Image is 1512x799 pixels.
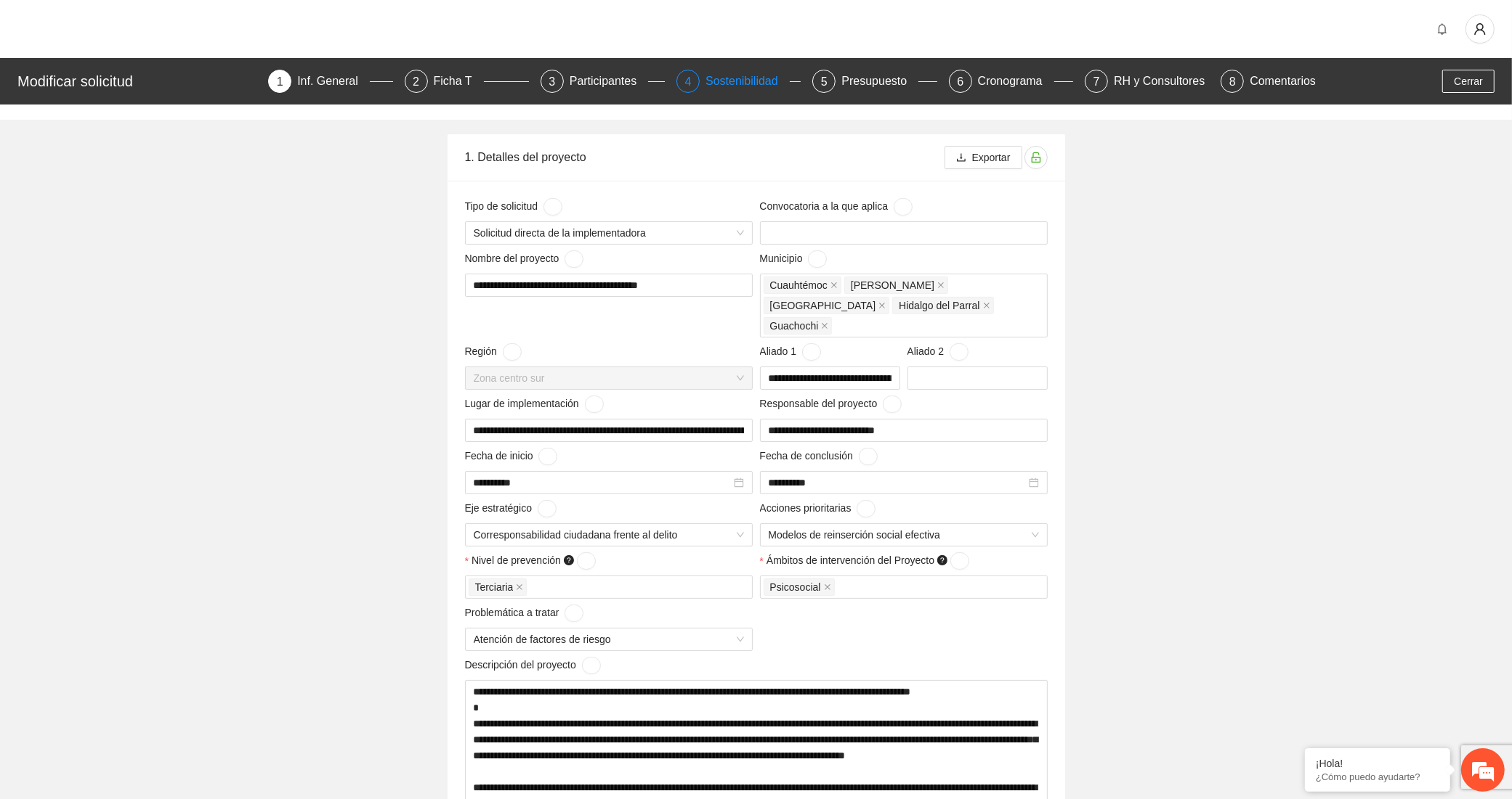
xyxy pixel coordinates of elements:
[859,448,878,465] button: Fecha de conclusión
[978,70,1054,93] div: Cronograma
[764,276,841,294] span: Cuauhtémoc
[676,70,801,93] div: 4Sostenibilidad
[802,343,821,361] button: Aliado 1
[894,198,913,216] button: Convocatoria a la que aplica
[957,75,963,88] span: 6
[878,302,886,309] span: close
[405,70,529,93] div: 2Ficha T
[821,322,828,329] span: close
[983,302,990,309] span: close
[770,298,876,314] span: [GEOGRAPHIC_DATA]
[474,222,744,244] span: Solicitud directa de la implementadora
[899,298,979,314] span: Hidalgo del Parral
[760,198,913,216] span: Convocatoria a la que aplica
[541,70,665,93] div: 3Participantes
[465,250,584,268] span: Nombre del proyecto
[1465,15,1495,44] button: user
[883,396,902,413] button: Responsable del proyecto
[472,552,596,570] span: Nivel de prevención
[706,70,790,93] div: Sostenibilidad
[577,552,596,570] button: Nivel de prevención question-circle
[538,500,557,517] button: Eje estratégico
[1442,70,1495,93] button: Cerrar
[830,282,838,289] span: close
[465,500,557,517] span: Eje estratégico
[475,579,514,595] span: Terciaria
[769,524,1039,546] span: Modelos de reinserción social efectiva
[1229,75,1236,88] span: 8
[764,297,890,314] span: Chihuahua
[503,343,522,361] button: Región
[585,396,604,413] button: Lugar de implementación
[760,448,878,465] span: Fecha de conclusión
[474,524,744,546] span: Corresponsabilidad ciudadana frente al delito
[760,250,828,268] span: Municipio
[84,194,201,340] span: Estamos en línea.
[465,657,601,674] span: Descripción del proyecto
[465,605,584,622] span: Problemática a tratar
[945,146,1022,169] button: downloadExportar
[277,75,283,88] span: 1
[892,297,993,314] span: Hidalgo del Parral
[1431,23,1453,35] span: bell
[564,555,574,565] span: question-circle
[685,75,692,88] span: 4
[949,70,1073,93] div: 6Cronograma
[844,276,948,294] span: Aquiles Serdán
[907,343,969,361] span: Aliado 2
[465,396,604,413] span: Lugar de implementación
[821,75,828,88] span: 5
[841,70,918,93] div: Presupuesto
[770,318,819,334] span: Guachochi
[937,282,945,289] span: close
[465,136,945,178] div: 1. Detalles del proyecto
[1250,70,1316,93] div: Comentarios
[808,250,827,268] button: Municipio
[1454,73,1483,89] span: Cerrar
[1466,22,1494,36] span: user
[474,367,744,389] span: Zona centro sur
[760,500,876,517] span: Acciones prioritarias
[1025,152,1047,163] span: unlock
[1431,17,1454,41] button: bell
[760,396,902,413] span: Responsable del proyecto
[474,628,744,650] span: Atención de factores de riesgo
[297,70,370,93] div: Inf. General
[549,75,555,88] span: 3
[268,70,392,93] div: 1Inf. General
[972,149,1011,165] span: Exportar
[1316,771,1439,782] p: ¿Cómo puedo ayudarte?
[937,555,947,565] span: question-circle
[582,657,601,674] button: Descripción del proyecto
[7,396,277,447] textarea: Escriba su mensaje y pulse “Intro”
[824,583,831,591] span: close
[516,583,523,591] span: close
[764,317,833,335] span: Guachochi
[565,250,583,268] button: Nombre del proyecto
[767,552,969,570] span: Ámbitos de intervención del Proyecto
[851,277,934,293] span: [PERSON_NAME]
[465,343,522,361] span: Región
[956,152,966,164] span: download
[434,70,484,93] div: Ficha T
[1024,146,1048,169] button: unlock
[760,343,821,361] span: Aliado 1
[1114,70,1216,93] div: RH y Consultores
[570,70,649,93] div: Participantes
[543,198,562,216] button: Tipo de solicitud
[565,605,583,622] button: Problemática a tratar
[1221,70,1316,93] div: 8Comentarios
[770,277,828,293] span: Cuauhtémoc
[538,448,557,465] button: Fecha de inicio
[465,448,558,465] span: Fecha de inicio
[950,343,969,361] button: Aliado 2
[764,578,835,596] span: Psicosocial
[17,70,259,93] div: Modificar solicitud
[1316,758,1439,769] div: ¡Hola!
[238,7,273,42] div: Minimizar ventana de chat en vivo
[770,579,821,595] span: Psicosocial
[76,74,244,93] div: Chatee con nosotros ahora
[465,198,562,216] span: Tipo de solicitud
[857,500,876,517] button: Acciones prioritarias
[1085,70,1209,93] div: 7RH y Consultores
